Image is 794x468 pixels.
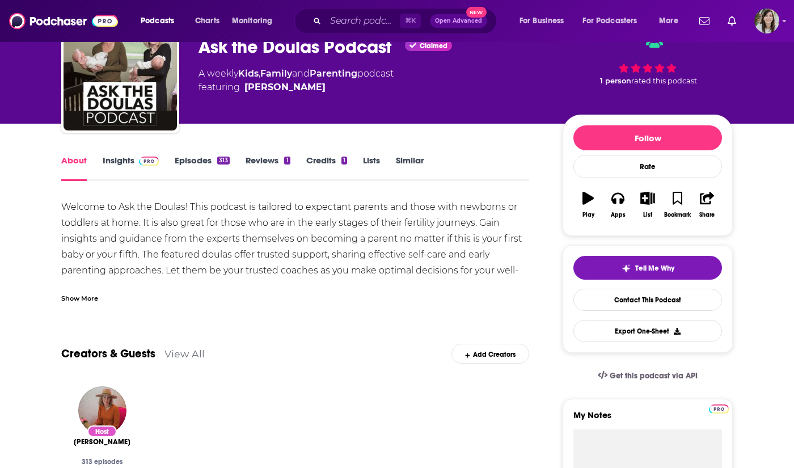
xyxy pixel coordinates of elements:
[576,12,654,30] button: open menu
[512,12,578,30] button: open menu
[573,320,722,342] button: Export One-Sheet
[70,458,134,466] div: 313 episodes
[195,13,219,29] span: Charts
[622,264,631,273] img: tell me why sparkle
[87,425,117,437] div: Host
[573,410,722,429] label: My Notes
[582,212,594,218] div: Play
[573,125,722,150] button: Follow
[631,77,697,85] span: rated this podcast
[643,212,652,218] div: List
[188,12,226,30] a: Charts
[306,155,347,181] a: Credits1
[662,184,692,225] button: Bookmark
[582,13,637,29] span: For Podcasters
[198,67,394,94] div: A weekly podcast
[400,14,421,28] span: ⌘ K
[430,14,487,28] button: Open AdvancedNew
[217,157,230,165] div: 313
[451,344,529,364] div: Add Creators
[224,12,287,30] button: open menu
[600,77,631,85] span: 1 person
[292,68,310,79] span: and
[164,348,205,360] a: View All
[664,212,691,218] div: Bookmark
[573,256,722,280] button: tell me why sparkleTell Me Why
[103,155,159,181] a: InsightsPodchaser Pro
[326,12,400,30] input: Search podcasts, credits, & more...
[573,155,722,178] div: Rate
[699,212,715,218] div: Share
[238,68,259,79] a: Kids
[466,7,487,18] span: New
[651,12,692,30] button: open menu
[633,184,662,225] button: List
[139,157,159,166] img: Podchaser Pro
[61,347,155,361] a: Creators & Guests
[610,371,698,381] span: Get this podcast via API
[659,13,678,29] span: More
[284,157,290,165] div: 1
[198,81,394,94] span: featuring
[692,184,722,225] button: Share
[563,25,733,95] div: 1 personrated this podcast
[133,12,189,30] button: open menu
[754,9,779,33] img: User Profile
[709,403,729,414] a: Pro website
[589,362,707,390] a: Get this podcast via API
[603,184,632,225] button: Apps
[305,8,508,34] div: Search podcasts, credits, & more...
[611,212,626,218] div: Apps
[74,437,130,446] span: [PERSON_NAME]
[520,13,564,29] span: For Business
[141,13,174,29] span: Podcasts
[573,289,722,311] a: Contact This Podcast
[396,155,424,181] a: Similar
[363,155,380,181] a: Lists
[754,9,779,33] button: Show profile menu
[175,155,230,181] a: Episodes313
[259,68,260,79] span: ,
[435,18,482,24] span: Open Advanced
[754,9,779,33] span: Logged in as devinandrade
[260,68,292,79] a: Family
[723,11,741,31] a: Show notifications dropdown
[74,437,130,446] a: Kristin Revere
[64,17,177,130] img: Ask the Doulas Podcast
[61,155,87,181] a: About
[246,155,290,181] a: Reviews1
[244,81,326,94] a: Kristin Revere
[420,43,447,49] span: Claimed
[635,264,674,273] span: Tell Me Why
[573,184,603,225] button: Play
[78,386,126,435] img: Kristin Revere
[695,11,714,31] a: Show notifications dropdown
[341,157,347,165] div: 1
[709,404,729,414] img: Podchaser Pro
[9,10,118,32] img: Podchaser - Follow, Share and Rate Podcasts
[310,68,357,79] a: Parenting
[232,13,272,29] span: Monitoring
